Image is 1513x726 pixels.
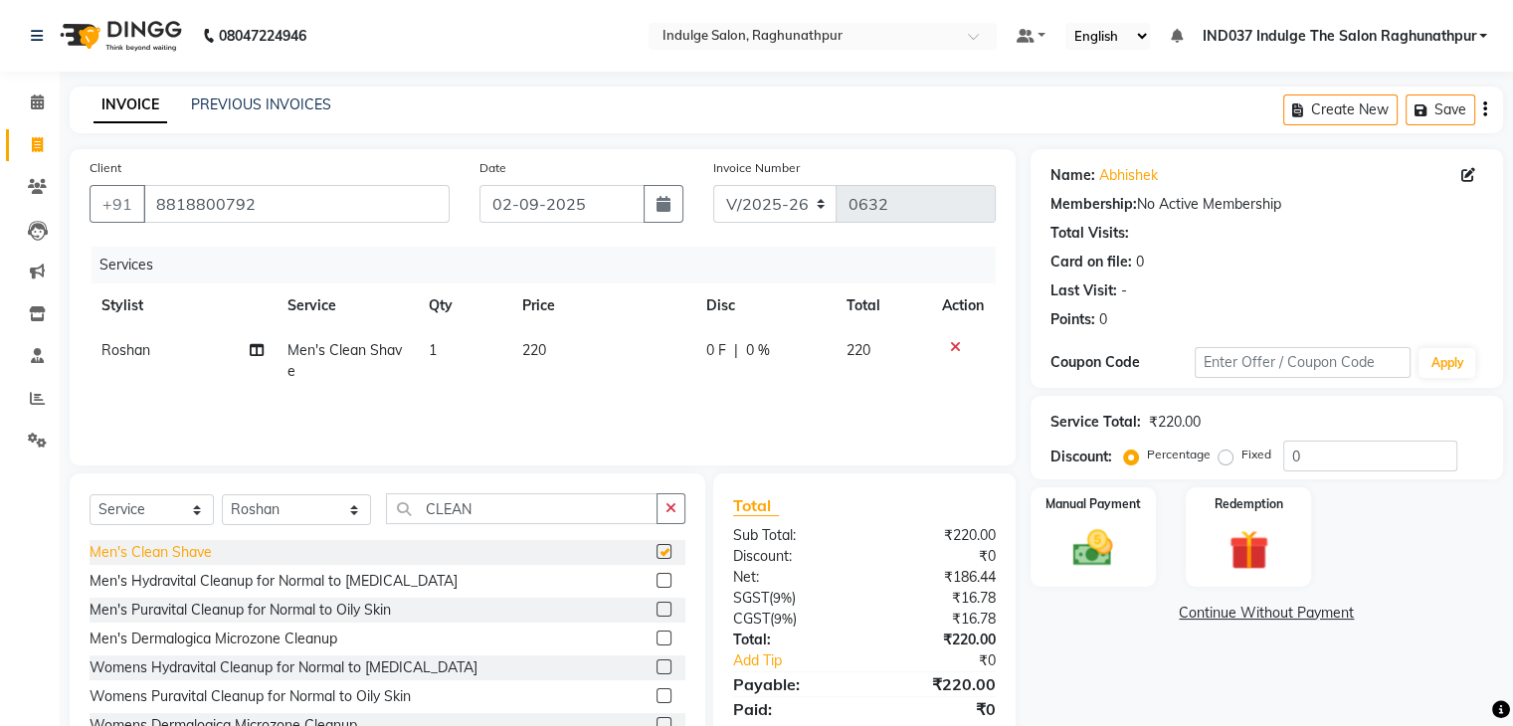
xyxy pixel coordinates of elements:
[1215,495,1283,513] label: Redemption
[479,159,506,177] label: Date
[773,590,792,606] span: 9%
[1217,525,1281,575] img: _gift.svg
[510,283,694,328] th: Price
[522,341,546,359] span: 220
[888,650,1010,671] div: ₹0
[92,247,1011,283] div: Services
[1406,94,1475,125] button: Save
[1202,26,1475,47] span: IND037 Indulge The Salon Raghunathpur
[864,697,1011,721] div: ₹0
[718,672,864,696] div: Payable:
[864,588,1011,609] div: ₹16.78
[1050,252,1132,272] div: Card on file:
[774,611,793,627] span: 9%
[90,159,121,177] label: Client
[90,686,411,707] div: Womens Puravital Cleanup for Normal to Oily Skin
[694,283,835,328] th: Disc
[713,159,800,177] label: Invoice Number
[90,542,212,563] div: Men's Clean Shave
[1418,348,1475,378] button: Apply
[1149,412,1201,433] div: ₹220.00
[733,610,770,628] span: CGST
[746,340,770,361] span: 0 %
[718,546,864,567] div: Discount:
[1050,280,1117,301] div: Last Visit:
[1050,309,1095,330] div: Points:
[706,340,726,361] span: 0 F
[417,283,511,328] th: Qty
[733,589,769,607] span: SGST
[429,341,437,359] span: 1
[1060,525,1125,571] img: _cash.svg
[90,629,337,649] div: Men's Dermalogica Microzone Cleanup
[864,525,1011,546] div: ₹220.00
[1050,412,1141,433] div: Service Total:
[718,525,864,546] div: Sub Total:
[864,672,1011,696] div: ₹220.00
[1050,165,1095,186] div: Name:
[1121,280,1127,301] div: -
[1050,194,1483,215] div: No Active Membership
[1035,603,1499,624] a: Continue Without Payment
[1050,352,1195,373] div: Coupon Code
[90,600,391,621] div: Men's Puravital Cleanup for Normal to Oily Skin
[1050,223,1129,244] div: Total Visits:
[835,283,930,328] th: Total
[90,185,145,223] button: +91
[1283,94,1398,125] button: Create New
[1195,347,1412,378] input: Enter Offer / Coupon Code
[864,546,1011,567] div: ₹0
[847,341,870,359] span: 220
[1099,165,1158,186] a: Abhishek
[718,609,864,630] div: ( )
[1045,495,1141,513] label: Manual Payment
[1147,446,1211,463] label: Percentage
[718,697,864,721] div: Paid:
[718,630,864,650] div: Total:
[386,493,657,524] input: Search or Scan
[1099,309,1107,330] div: 0
[94,88,167,123] a: INVOICE
[930,283,996,328] th: Action
[101,341,150,359] span: Roshan
[191,95,331,113] a: PREVIOUS INVOICES
[1050,447,1112,467] div: Discount:
[718,650,888,671] a: Add Tip
[864,567,1011,588] div: ₹186.44
[51,8,187,64] img: logo
[90,571,458,592] div: Men's Hydravital Cleanup for Normal to [MEDICAL_DATA]
[90,657,477,678] div: Womens Hydravital Cleanup for Normal to [MEDICAL_DATA]
[287,341,402,380] span: Men's Clean Shave
[718,588,864,609] div: ( )
[143,185,450,223] input: Search by Name/Mobile/Email/Code
[718,567,864,588] div: Net:
[276,283,417,328] th: Service
[733,495,779,516] span: Total
[864,609,1011,630] div: ₹16.78
[1136,252,1144,272] div: 0
[734,340,738,361] span: |
[219,8,306,64] b: 08047224946
[864,630,1011,650] div: ₹220.00
[1241,446,1271,463] label: Fixed
[90,283,276,328] th: Stylist
[1050,194,1137,215] div: Membership:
